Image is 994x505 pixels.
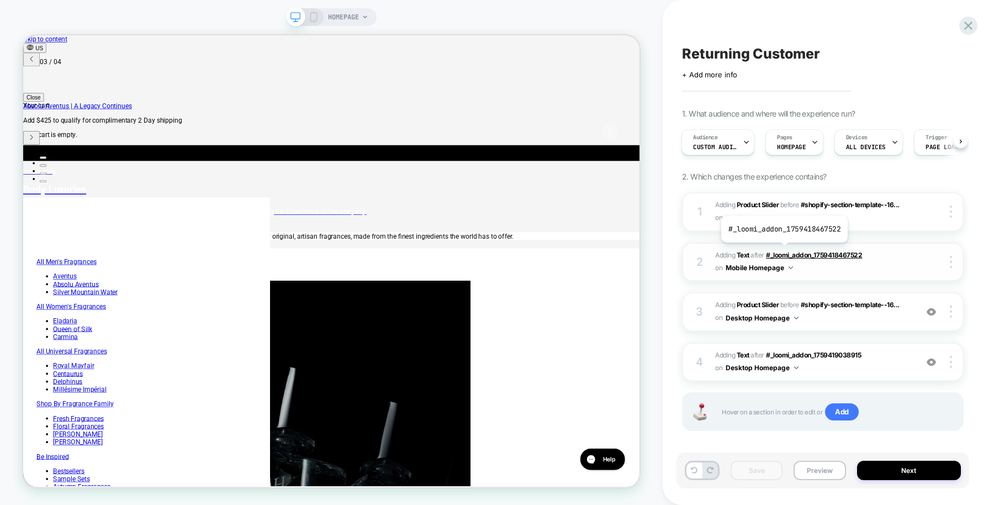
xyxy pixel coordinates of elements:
[36,13,52,24] h2: Help
[715,201,779,209] span: Adding
[40,435,94,446] a: Royal Mayfair
[18,297,98,307] a: All Men's Fragrances
[794,317,799,319] img: down arrow
[22,182,31,186] button: Slide 3 of 4
[22,161,31,165] button: Slide 1 of 4
[693,134,718,141] span: Audience
[682,70,737,79] span: + Add more info
[726,311,799,325] button: Desktop Homepage
[927,307,936,317] img: crossed eye
[40,446,80,456] a: Centaurus
[694,302,705,322] div: 3
[780,301,799,309] span: BEFORE
[766,351,861,359] span: #_loomi_addon_1759419038915
[857,461,961,480] button: Next
[737,201,779,209] b: Product Slider
[777,143,806,151] span: HOMEPAGE
[801,201,900,209] span: #shopify-section-template--16...
[22,193,31,196] button: Slide 4 of 4
[715,251,749,259] span: Adding
[18,356,110,367] a: All Women's Fragrances
[737,351,749,359] b: Text
[726,361,799,375] button: Desktop Homepage
[715,362,722,374] span: on
[22,172,31,175] button: Slide 2 of 4
[694,252,705,272] div: 2
[926,134,947,141] span: Trigger
[40,337,126,348] a: Silver Mountain Water
[40,456,79,467] a: Delphinus
[950,306,952,318] img: close
[722,403,951,421] span: Hover on a section in order to edit or
[846,134,868,141] span: Devices
[40,327,101,337] a: Absolu Aventus
[726,261,793,275] button: Mobile Homepage
[40,397,73,407] a: Carmina
[40,386,92,397] a: Queen of Silk
[927,357,936,367] img: crossed eye
[789,217,793,219] img: down arrow
[777,134,792,141] span: Pages
[694,352,705,372] div: 4
[715,312,722,324] span: on
[950,356,952,368] img: close
[750,251,764,259] span: AFTER
[750,351,764,359] span: AFTER
[801,301,900,309] span: #shopify-section-template--16...
[950,256,952,268] img: close
[40,376,72,386] a: Eladaria
[789,266,793,269] img: down arrow
[18,486,120,497] a: Shop By Fragrance Family
[825,403,859,421] span: Add
[780,201,799,209] span: BEFORE
[682,109,855,118] span: 1. What audience and where will the experience run?
[926,143,958,151] span: Page Load
[715,262,722,274] span: on
[731,461,782,480] button: Save
[6,4,65,33] button: Gorgias live chat
[328,8,359,26] span: HOMEPAGE
[22,30,50,40] span: 03 / 04
[766,251,862,259] span: #_loomi_addon_1759418467522
[950,206,952,218] img: close
[18,416,112,427] a: All Universal Fragrances
[715,351,749,359] span: Adding
[715,301,779,309] span: Adding
[694,202,705,222] div: 1
[682,172,826,181] span: 2. Which changes the experience contains?
[794,366,799,369] img: down arrow
[726,211,793,225] button: Mobile Homepage
[40,467,111,477] a: Millésime Impérial
[794,461,845,480] button: Preview
[737,301,779,309] b: Product Slider
[682,45,820,62] span: Returning Customer
[715,212,722,224] span: on
[693,143,737,151] span: Custom Audience
[689,403,711,420] img: Joystick
[846,143,886,151] span: ALL DEVICES
[737,251,749,259] b: Text
[17,13,27,22] span: US
[40,316,71,327] a: Aventus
